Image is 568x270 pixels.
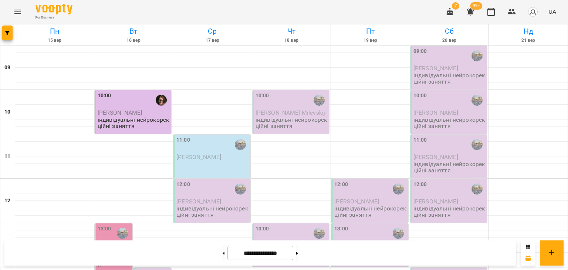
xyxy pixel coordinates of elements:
h6: 21 вер [490,37,567,44]
img: Григорій Рак [235,139,246,150]
img: Григорій Рак [314,95,325,106]
span: [PERSON_NAME] [413,153,458,161]
p: індивідуальні нейрокорекційні заняття [176,205,249,218]
span: [PERSON_NAME] [176,153,221,161]
h6: Чт [253,26,330,37]
button: Menu [9,3,27,21]
label: 11:00 [176,136,190,144]
span: [PERSON_NAME] [413,65,458,72]
img: Voopty Logo [35,4,72,14]
h6: 20 вер [411,37,488,44]
img: Григорій Рак [393,228,404,239]
img: Григорій Рак [393,183,404,195]
label: 10:00 [413,92,427,100]
h6: 11 [4,152,10,161]
span: [PERSON_NAME] Milevskij [256,109,325,116]
label: 13:00 [334,225,348,233]
img: Григорій Рак [471,183,483,195]
span: [PERSON_NAME] [334,198,379,205]
span: [PERSON_NAME] [98,109,142,116]
h6: 17 вер [174,37,251,44]
p: індивідуальні нейрокорекційні заняття [98,117,170,129]
h6: 16 вер [95,37,172,44]
span: [PERSON_NAME] [176,198,221,205]
h6: 15 вер [16,37,93,44]
img: Григорій Рак [314,228,325,239]
h6: Пн [16,26,93,37]
span: For Business [35,15,72,20]
label: 12:00 [176,180,190,189]
h6: Пт [332,26,409,37]
label: 12:00 [334,180,348,189]
h6: Сб [411,26,488,37]
span: UA [548,8,556,16]
img: Григорій Рак [117,228,128,239]
h6: 12 [4,197,10,205]
label: 10:00 [98,92,111,100]
img: Міхадюк Аліна [156,95,167,106]
p: індивідуальні нейрокорекційні заняття [413,205,486,218]
img: avatar_s.png [528,7,538,17]
label: 12:00 [413,180,427,189]
button: UA [545,5,559,18]
span: [PERSON_NAME] [413,109,458,116]
p: індивідуальні нейрокорекційні заняття [413,161,486,174]
label: 13:00 [256,225,269,233]
span: 7 [452,2,459,10]
p: індивідуальні нейрокорекційні заняття [334,205,407,218]
label: 13:00 [98,225,111,233]
label: 10:00 [256,92,269,100]
h6: 18 вер [253,37,330,44]
h6: 09 [4,64,10,72]
p: індивідуальні нейрокорекційні заняття [256,117,328,129]
img: Григорій Рак [235,183,246,195]
img: Григорій Рак [471,139,483,150]
img: Григорій Рак [471,95,483,106]
span: [PERSON_NAME] [413,198,458,205]
h6: 10 [4,108,10,116]
h6: 19 вер [332,37,409,44]
h6: Нд [490,26,567,37]
p: індивідуальні нейрокорекційні заняття [413,72,486,85]
span: 99+ [470,2,483,10]
h6: Ср [174,26,251,37]
img: Григорій Рак [471,50,483,61]
label: 09:00 [413,47,427,55]
h6: Вт [95,26,172,37]
p: індивідуальні нейрокорекційні заняття [413,117,486,129]
label: 11:00 [413,136,427,144]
